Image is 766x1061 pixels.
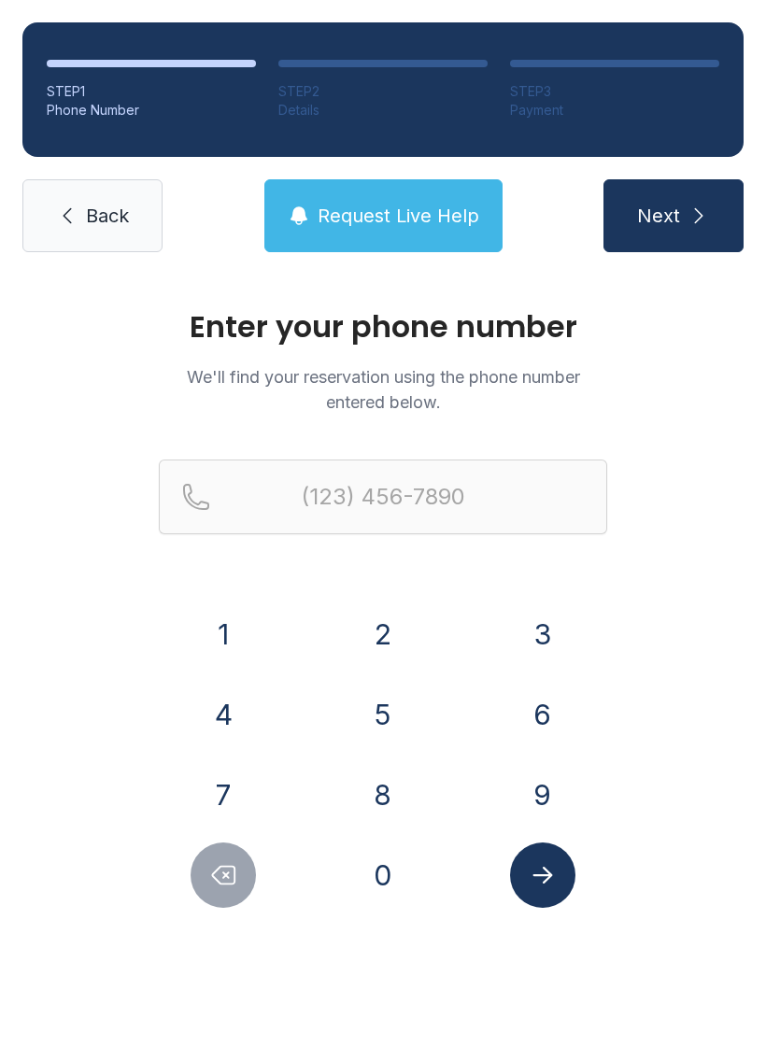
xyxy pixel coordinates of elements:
[350,842,416,908] button: 0
[510,601,575,667] button: 3
[191,842,256,908] button: Delete number
[278,82,488,101] div: STEP 2
[191,601,256,667] button: 1
[86,203,129,229] span: Back
[637,203,680,229] span: Next
[47,101,256,120] div: Phone Number
[278,101,488,120] div: Details
[350,601,416,667] button: 2
[159,312,607,342] h1: Enter your phone number
[159,364,607,415] p: We'll find your reservation using the phone number entered below.
[510,762,575,828] button: 9
[318,203,479,229] span: Request Live Help
[510,101,719,120] div: Payment
[191,762,256,828] button: 7
[191,682,256,747] button: 4
[159,460,607,534] input: Reservation phone number
[47,82,256,101] div: STEP 1
[510,682,575,747] button: 6
[350,762,416,828] button: 8
[350,682,416,747] button: 5
[510,842,575,908] button: Submit lookup form
[510,82,719,101] div: STEP 3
